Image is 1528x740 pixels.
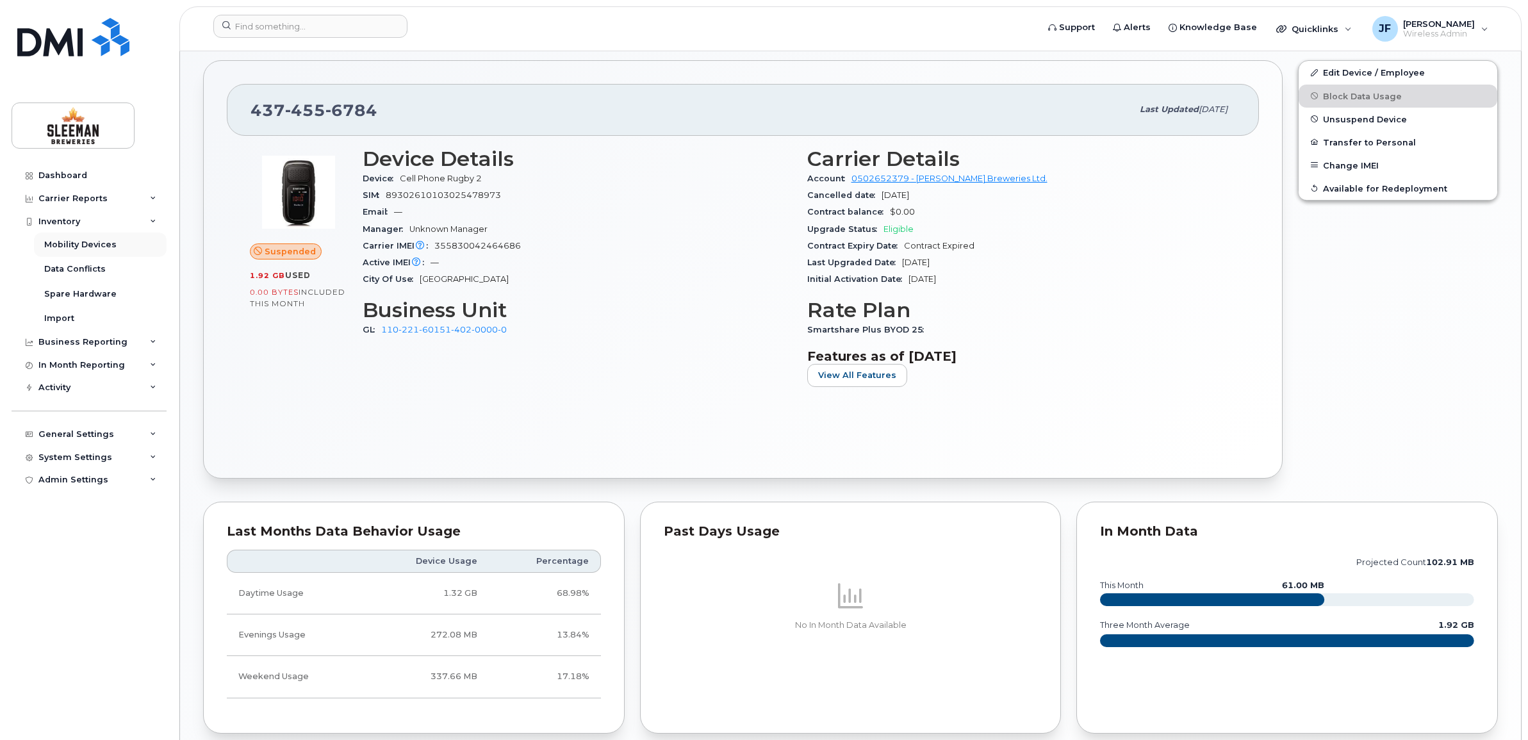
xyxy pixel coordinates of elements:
a: 110-221-60151-402-0000-0 [381,325,507,334]
span: Initial Activation Date [807,274,908,284]
h3: Business Unit [363,299,792,322]
span: Carrier IMEI [363,241,434,251]
text: three month average [1099,620,1190,630]
button: Transfer to Personal [1299,131,1497,154]
h3: Features as of [DATE] [807,349,1236,364]
a: Edit Device / Employee [1299,61,1497,84]
span: Knowledge Base [1179,21,1257,34]
button: View All Features [807,364,907,387]
text: projected count [1356,557,1474,567]
button: Available for Redeployment [1299,177,1497,200]
span: JF [1379,21,1391,37]
span: — [394,207,402,217]
span: [DATE] [1199,104,1228,114]
span: Smartshare Plus BYOD 25 [807,325,930,334]
span: City Of Use [363,274,420,284]
span: Account [807,174,851,183]
span: GL [363,325,381,334]
span: Contract Expired [904,241,974,251]
h3: Rate Plan [807,299,1236,322]
span: Unsuspend Device [1323,114,1407,124]
span: Suspended [265,245,316,258]
a: Support [1039,15,1104,40]
td: 68.98% [489,573,601,614]
p: No In Month Data Available [664,620,1038,631]
span: Quicklinks [1292,24,1338,34]
th: Percentage [489,550,601,573]
span: Email [363,207,394,217]
button: Unsuspend Device [1299,108,1497,131]
img: image20231002-3703462-cmzhas.jpeg [260,154,337,231]
span: included this month [250,287,345,308]
span: 1.92 GB [250,271,285,280]
tspan: 102.91 MB [1426,557,1474,567]
div: In Month Data [1100,525,1474,538]
span: [PERSON_NAME] [1403,19,1475,29]
h3: Carrier Details [807,147,1236,170]
a: Alerts [1104,15,1160,40]
span: — [431,258,439,267]
td: 337.66 MB [365,656,489,698]
span: Cell Phone Rugby 2 [400,174,482,183]
span: 455 [285,101,325,120]
text: this month [1099,580,1144,590]
a: Knowledge Base [1160,15,1266,40]
span: $0.00 [890,207,915,217]
span: 0.00 Bytes [250,288,299,297]
span: 6784 [325,101,377,120]
span: Manager [363,224,409,234]
span: View All Features [818,369,896,381]
span: Last Upgraded Date [807,258,902,267]
text: 61.00 MB [1283,580,1325,590]
a: 0502652379 - [PERSON_NAME] Breweries Ltd. [851,174,1047,183]
td: 272.08 MB [365,614,489,656]
div: Last Months Data Behavior Usage [227,525,601,538]
th: Device Usage [365,550,489,573]
td: 1.32 GB [365,573,489,614]
input: Find something... [213,15,407,38]
span: Cancelled date [807,190,882,200]
h3: Device Details [363,147,792,170]
span: 355830042464686 [434,241,521,251]
span: [GEOGRAPHIC_DATA] [420,274,509,284]
td: 13.84% [489,614,601,656]
span: Wireless Admin [1403,29,1475,39]
div: Quicklinks [1267,16,1361,42]
td: Evenings Usage [227,614,365,656]
tr: Friday from 6:00pm to Monday 8:00am [227,656,601,698]
span: Last updated [1140,104,1199,114]
td: Daytime Usage [227,573,365,614]
span: Device [363,174,400,183]
td: 17.18% [489,656,601,698]
div: John Fonseca [1363,16,1497,42]
span: Contract balance [807,207,890,217]
tr: Weekdays from 6:00pm to 8:00am [227,614,601,656]
button: Block Data Usage [1299,85,1497,108]
div: Past Days Usage [664,525,1038,538]
span: 437 [251,101,377,120]
span: [DATE] [902,258,930,267]
span: [DATE] [908,274,936,284]
span: Upgrade Status [807,224,883,234]
span: Eligible [883,224,914,234]
span: Contract Expiry Date [807,241,904,251]
text: 1.92 GB [1438,620,1474,630]
span: Alerts [1124,21,1151,34]
span: used [285,270,311,280]
span: Unknown Manager [409,224,488,234]
span: [DATE] [882,190,909,200]
td: Weekend Usage [227,656,365,698]
span: SIM [363,190,386,200]
span: Active IMEI [363,258,431,267]
span: Available for Redeployment [1323,183,1447,193]
button: Change IMEI [1299,154,1497,177]
span: 89302610103025478973 [386,190,501,200]
span: Support [1059,21,1095,34]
